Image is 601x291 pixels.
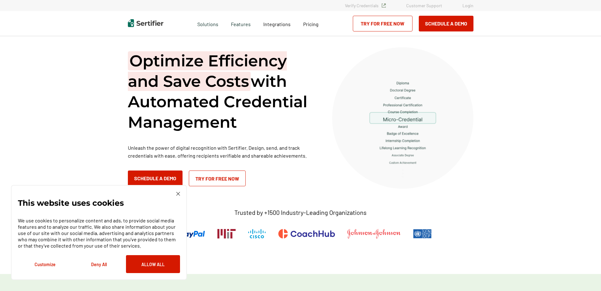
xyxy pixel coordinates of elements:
[234,209,367,216] p: Trusted by +1500 Industry-Leading Organizations
[462,3,473,8] a: Login
[413,229,432,238] img: UNDP
[303,20,319,27] a: Pricing
[231,20,251,27] span: Features
[128,144,316,159] p: Unleash the power of digital recognition with Sertifier. Design, send, and track credentials with...
[217,229,236,238] img: Massachusetts Institute of Technology
[18,217,180,249] p: We use cookies to personalize content and ads, to provide social media features and to analyze ou...
[176,192,180,196] img: Cookie Popup Close
[263,20,291,27] a: Integrations
[248,229,266,238] img: Cisco
[189,171,246,186] a: Try for Free Now
[353,16,413,31] a: Try for Free Now
[128,51,287,91] span: Optimize Efficiency and Save Costs
[406,3,442,8] a: Customer Support
[197,20,218,27] span: Solutions
[128,19,163,27] img: Sertifier | Digital Credentialing Platform
[18,200,124,206] p: This website uses cookies
[128,171,183,186] button: Schedule a Demo
[18,255,72,273] button: Customize
[278,229,335,238] img: CoachHub
[303,21,319,27] span: Pricing
[419,16,473,31] button: Schedule a Demo
[126,255,180,273] button: Allow All
[72,255,126,273] button: Deny All
[263,21,291,27] span: Integrations
[169,229,205,238] img: PayPal
[392,154,414,157] g: Associate Degree
[382,3,386,8] img: Verified
[347,229,400,238] img: Johnson & Johnson
[345,3,386,8] a: Verify Credentials
[128,51,316,132] h1: with Automated Credential Management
